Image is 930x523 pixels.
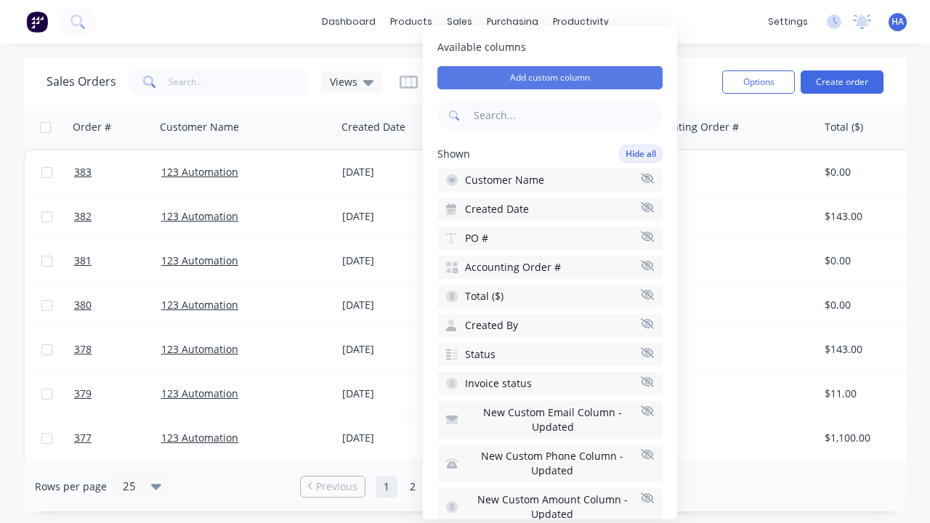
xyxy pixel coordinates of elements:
[722,70,795,94] button: Options
[73,120,111,134] div: Order #
[825,342,910,357] div: $143.00
[330,74,357,89] span: Views
[161,298,238,312] a: 123 Automation
[825,431,910,445] div: $1,100.00
[546,11,616,33] div: productivity
[437,372,663,395] button: Invoice status
[294,476,636,498] ul: Pagination
[376,476,397,498] a: Page 1 is your current page
[74,209,92,224] span: 382
[480,11,546,33] div: purchasing
[465,347,496,362] span: Status
[437,66,663,89] button: Add custom column
[825,120,863,134] div: Total ($)
[161,431,238,445] a: 123 Automation
[801,70,883,94] button: Create order
[74,239,161,283] a: 381
[465,231,488,246] span: PO #
[160,120,239,134] div: Customer Name
[437,445,663,482] button: New Custom Phone Column - Updated
[315,11,383,33] a: dashboard
[437,40,663,54] span: Available columns
[342,298,450,312] div: [DATE]
[437,227,663,250] button: PO #
[342,165,450,179] div: [DATE]
[74,195,161,238] a: 382
[74,431,92,445] span: 377
[74,461,161,504] a: 376
[74,150,161,194] a: 383
[464,449,641,478] span: New Custom Phone Column - Updated
[74,254,92,268] span: 381
[342,386,450,401] div: [DATE]
[342,254,450,268] div: [DATE]
[619,145,663,163] button: Hide all
[465,376,532,391] span: Invoice status
[761,11,815,33] div: settings
[74,165,92,179] span: 383
[465,173,544,187] span: Customer Name
[465,289,504,304] span: Total ($)
[437,285,663,308] button: Total ($)
[301,479,365,494] a: Previous page
[74,372,161,415] a: 379
[437,169,663,192] button: Customer Name
[26,11,48,33] img: Factory
[440,11,480,33] div: sales
[437,343,663,366] button: Status
[437,256,663,279] button: Accounting Order #
[383,11,440,33] div: products
[74,298,92,312] span: 380
[74,283,161,327] a: 380
[342,209,450,224] div: [DATE]
[891,15,904,28] span: HA
[825,254,910,268] div: $0.00
[74,328,161,371] a: 378
[465,202,529,216] span: Created Date
[161,165,238,179] a: 123 Automation
[643,120,739,134] div: Accounting Order #
[437,401,663,439] button: New Custom Email Column - Updated
[825,209,910,224] div: $143.00
[161,254,238,267] a: 123 Automation
[161,342,238,356] a: 123 Automation
[46,75,116,89] h1: Sales Orders
[437,198,663,221] button: Created Date
[825,165,910,179] div: $0.00
[464,405,641,434] span: New Custom Email Column - Updated
[74,416,161,460] a: 377
[342,342,450,357] div: [DATE]
[402,476,424,498] a: Page 2
[464,492,641,522] span: New Custom Amount Column - Updated
[316,479,357,494] span: Previous
[161,209,238,223] a: 123 Automation
[465,260,561,275] span: Accounting Order #
[342,431,450,445] div: [DATE]
[825,386,910,401] div: $11.00
[465,318,518,333] span: Created By
[74,386,92,401] span: 379
[471,101,663,130] input: Search...
[169,68,310,97] input: Search...
[161,386,238,400] a: 123 Automation
[74,342,92,357] span: 378
[437,147,470,161] span: Shown
[341,120,405,134] div: Created Date
[35,479,107,494] span: Rows per page
[437,314,663,337] button: Created By
[825,298,910,312] div: $0.00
